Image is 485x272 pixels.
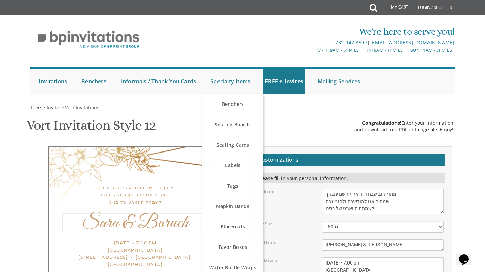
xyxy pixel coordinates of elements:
[209,69,252,94] a: Specialty Items
[172,47,455,54] div: M-Th 9am - 5pm EST | Fri 9am - 1pm EST | Sun 11am - 3pm EST
[202,114,263,135] a: Seating Boards
[354,126,453,133] div: and download free PDF or Image file. Enjoy!
[172,25,455,38] div: We're here to serve you!
[256,239,277,245] label: Edit Name:
[256,257,278,263] label: Edit Details:
[202,217,263,237] a: Placemats
[370,39,455,46] a: [EMAIL_ADDRESS][DOMAIN_NAME]
[27,118,156,138] h1: Vort Invitation Style 12
[256,189,274,194] label: Edit Intro:
[376,1,413,14] a: My Cart
[62,239,208,268] div: [DATE] • 7:00 pm [GEOGRAPHIC_DATA] [STREET_ADDRESS] • [GEOGRAPHIC_DATA], [GEOGRAPHIC_DATA]
[202,237,263,257] a: Favor Boxes
[30,25,147,53] img: BP Invitation Loft
[62,184,208,206] div: מתוך רוב שבח והודאה להשם יתברך שמחים אנו להודיעכם ולהזמינכם לשמחת הווארט של בנינו
[119,69,198,94] a: Informals / Thank You Cards
[362,119,401,126] span: Congratulations!
[64,104,99,111] a: Vort Invitations
[202,155,263,176] a: Labels
[30,104,62,111] a: Free e-Invites
[255,154,445,166] h2: Customizations
[65,104,99,111] span: Vort Invitations
[62,213,208,233] div: Sara & Boruch
[202,94,263,114] a: Benchers
[202,196,263,217] a: Napkin Bands
[354,119,453,126] div: Enter your information
[322,189,444,214] textarea: With much gratitude to Hashem We would like to invite you to The vort of our children
[456,245,478,265] iframe: chat widget
[202,176,263,196] a: Tags
[263,69,305,94] a: FREE e-Invites
[172,38,455,47] div: |
[80,69,108,94] a: Benchers
[256,221,273,227] label: Font Size
[316,69,362,94] a: Mailing Services
[62,104,99,111] span: >
[202,135,263,155] a: Seating Cards
[255,173,445,183] div: Please fill in your personal information.
[335,39,367,46] a: 732.947.3597
[37,69,69,94] a: Invitations
[322,239,444,251] textarea: Sara & Boruch
[31,104,62,111] span: Free e-Invites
